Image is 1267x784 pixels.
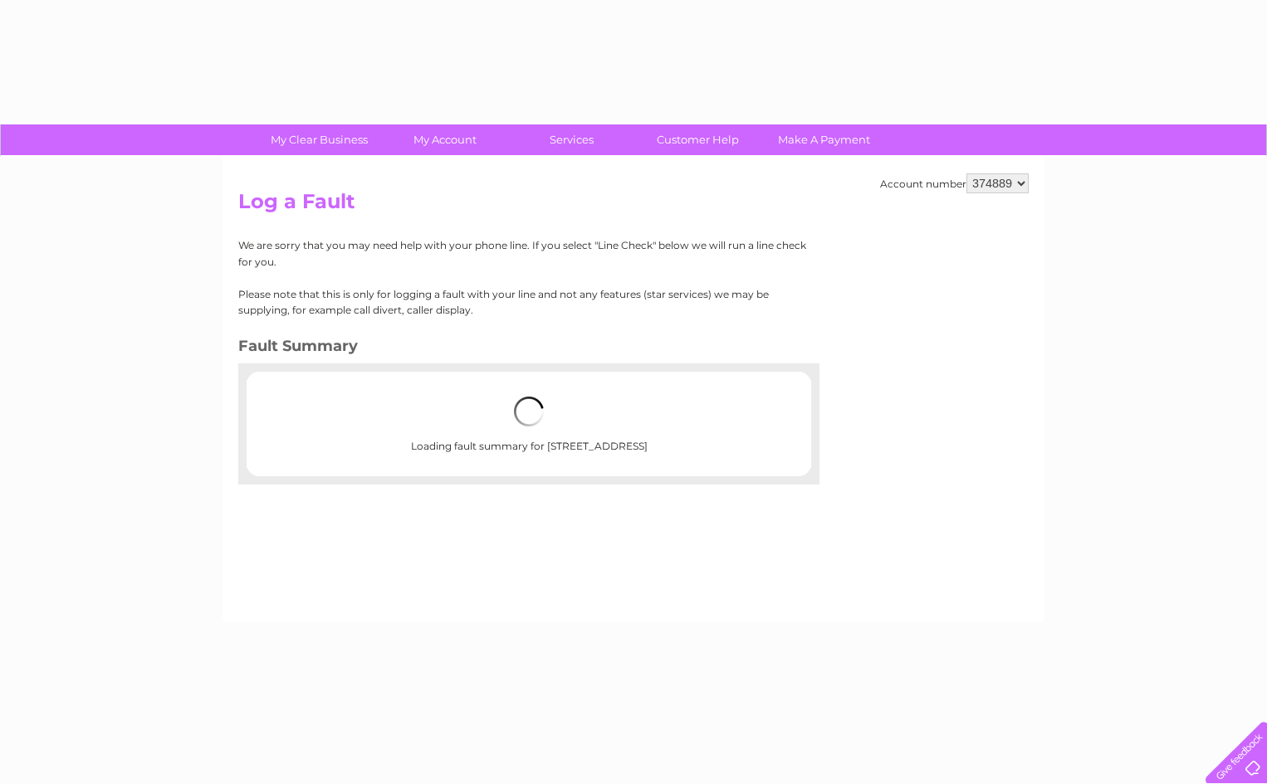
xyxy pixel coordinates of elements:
p: Please note that this is only for logging a fault with your line and not any features (star servi... [238,286,807,318]
img: loading [514,397,544,426]
h3: Fault Summary [238,334,807,363]
a: My Account [377,124,514,155]
div: Loading fault summary for [STREET_ADDRESS] [300,380,758,468]
div: Account number [880,173,1029,193]
h2: Log a Fault [238,190,1029,222]
p: We are sorry that you may need help with your phone line. If you select "Line Check" below we wil... [238,237,807,269]
a: Services [503,124,640,155]
a: Customer Help [629,124,766,155]
a: Make A Payment [756,124,893,155]
a: My Clear Business [251,124,388,155]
